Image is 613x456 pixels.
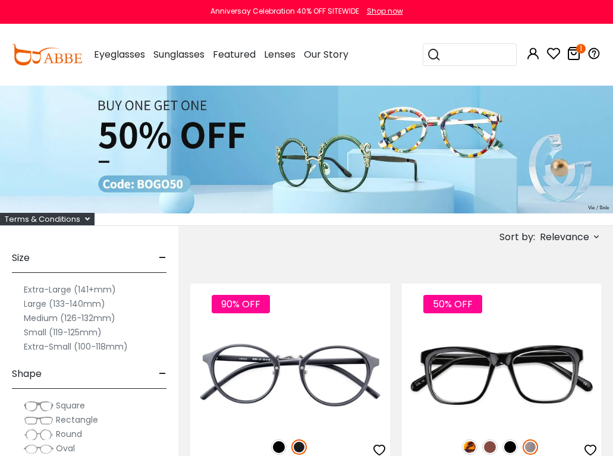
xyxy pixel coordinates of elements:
[24,325,102,339] label: Small (119-125mm)
[159,360,166,388] span: -
[153,48,205,61] span: Sunglasses
[56,428,82,440] span: Round
[291,439,307,455] img: Matte Black
[212,295,270,313] span: 90% OFF
[12,244,30,272] span: Size
[24,443,54,455] img: Oval.png
[24,282,116,297] label: Extra-Large (141+mm)
[94,48,145,61] span: Eyeglasses
[462,439,477,455] img: Leopard
[402,326,602,426] img: Gun Laya - Plastic ,Universal Bridge Fit
[567,49,581,62] a: 1
[423,295,482,313] span: 50% OFF
[210,6,359,17] div: Anniversay Celebration 40% OFF SITEWIDE
[12,360,42,388] span: Shape
[24,400,54,412] img: Square.png
[24,429,54,441] img: Round.png
[56,400,85,411] span: Square
[24,297,105,311] label: Large (133-140mm)
[12,44,82,65] img: abbeglasses.com
[523,439,538,455] img: Gun
[540,227,589,248] span: Relevance
[190,326,390,426] img: Matte-black Youngitive - Plastic ,Adjust Nose Pads
[56,414,98,426] span: Rectangle
[264,48,296,61] span: Lenses
[502,439,518,455] img: Black
[499,230,535,244] span: Sort by:
[213,48,256,61] span: Featured
[367,6,403,17] div: Shop now
[482,439,498,455] img: Brown
[24,339,128,354] label: Extra-Small (100-118mm)
[361,6,403,16] a: Shop now
[24,414,54,426] img: Rectangle.png
[304,48,348,61] span: Our Story
[576,44,586,54] i: 1
[24,311,115,325] label: Medium (126-132mm)
[159,244,166,272] span: -
[56,442,75,454] span: Oval
[271,439,287,455] img: Black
